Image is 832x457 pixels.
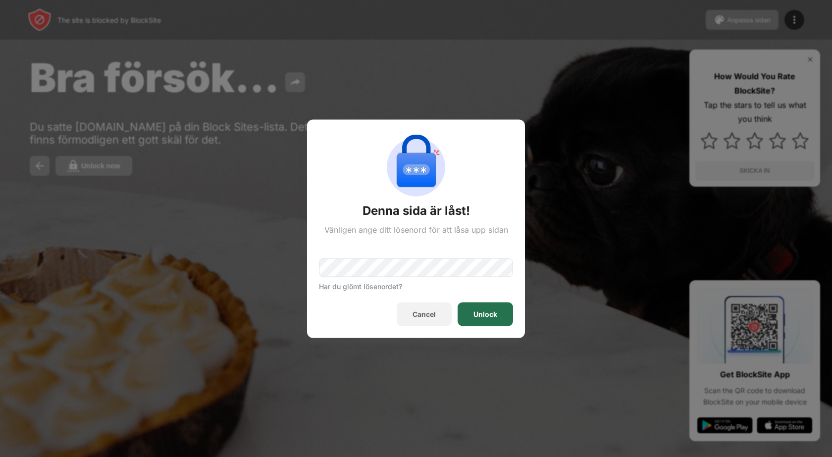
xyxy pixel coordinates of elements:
[363,203,470,218] div: Denna sida är låst!
[324,224,508,234] div: Vänligen ange ditt lösenord för att låsa upp sidan
[413,310,436,318] div: Cancel
[473,310,497,318] div: Unlock
[319,282,402,290] div: Har du glömt lösenordet?
[380,131,452,203] img: password-protection.svg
